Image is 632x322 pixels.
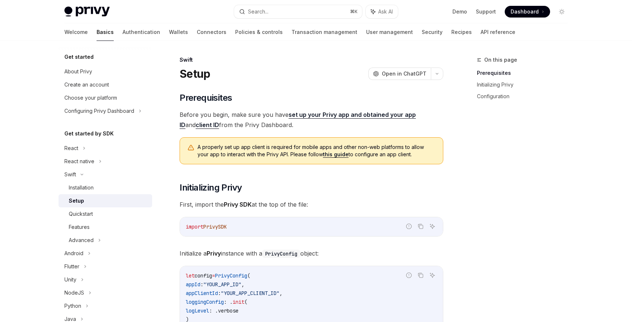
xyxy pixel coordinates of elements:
a: About Privy [59,65,152,78]
a: User management [366,23,413,41]
span: loggingConfig [186,299,224,305]
span: A properly set up app client is required for mobile apps and other non-web platforms to allow you... [197,143,436,158]
span: First, import the at the top of the file: [180,199,443,210]
a: Features [59,221,152,234]
a: Connectors [197,23,226,41]
span: PrivyConfig [215,272,247,279]
a: Transaction management [291,23,357,41]
div: Android [64,249,83,258]
h5: Get started by SDK [64,129,114,138]
button: Ask AI [428,271,437,280]
a: Setup [59,194,152,207]
div: Flutter [64,262,79,271]
a: set up your Privy app and obtained your app ID [180,111,416,129]
div: Advanced [69,236,94,245]
span: Open in ChatGPT [382,70,426,77]
span: : . [224,299,233,305]
span: Dashboard [511,8,539,15]
a: Quickstart [59,207,152,221]
a: Create an account [59,78,152,91]
a: Security [422,23,443,41]
span: Initializing Privy [180,182,242,193]
span: logLevel [186,307,209,314]
a: Basics [97,23,114,41]
div: Quickstart [69,210,93,218]
a: Initializing Privy [477,79,573,91]
div: Search... [248,7,268,16]
div: Setup [69,196,84,205]
a: Installation [59,181,152,194]
span: ( [244,299,247,305]
span: ( [247,272,250,279]
strong: Privy [207,250,221,257]
span: import [186,223,203,230]
div: Features [69,223,90,231]
span: , [279,290,282,296]
a: Dashboard [505,6,550,18]
button: Ask AI [366,5,398,18]
a: client ID [196,121,219,129]
span: : . [209,307,218,314]
a: Authentication [123,23,160,41]
span: : [200,281,203,288]
span: ⌘ K [350,9,358,15]
a: Prerequisites [477,67,573,79]
a: API reference [481,23,515,41]
div: About Privy [64,67,92,76]
svg: Warning [187,144,195,152]
strong: Privy SDK [224,201,252,208]
span: init [233,299,244,305]
button: Copy the contents from the code block [416,271,425,280]
div: Choose your platform [64,93,117,102]
span: let [186,272,195,279]
span: Initialize a instance with a object: [180,248,443,258]
code: PrivyConfig [262,250,300,258]
span: appId [186,281,200,288]
button: Open in ChatGPT [368,68,431,80]
button: Report incorrect code [404,271,414,280]
div: Installation [69,183,94,192]
button: Toggle dark mode [556,6,568,18]
img: light logo [64,7,110,17]
div: NodeJS [64,288,84,297]
div: Unity [64,275,76,284]
a: Welcome [64,23,88,41]
a: Demo [452,8,467,15]
span: PrivySDK [203,223,227,230]
div: React native [64,157,94,166]
span: appClientId [186,290,218,296]
span: verbose [218,307,238,314]
h5: Get started [64,53,94,61]
span: On this page [484,55,517,64]
span: Prerequisites [180,92,232,104]
a: Support [476,8,496,15]
span: "YOUR_APP_CLIENT_ID" [221,290,279,296]
a: Recipes [451,23,472,41]
span: "YOUR_APP_ID" [203,281,241,288]
button: Report incorrect code [404,222,414,231]
a: Wallets [169,23,188,41]
div: React [64,144,78,153]
a: this guide [323,151,349,158]
span: , [241,281,244,288]
div: Swift [180,56,443,64]
a: Policies & controls [235,23,283,41]
span: : [218,290,221,296]
div: Configuring Privy Dashboard [64,107,134,115]
button: Search...⌘K [234,5,362,18]
div: Swift [64,170,76,179]
div: Python [64,302,81,310]
span: config [195,272,212,279]
a: Choose your platform [59,91,152,104]
button: Copy the contents from the code block [416,222,425,231]
h1: Setup [180,67,210,80]
span: = [212,272,215,279]
span: Ask AI [378,8,393,15]
a: Configuration [477,91,573,102]
div: Create an account [64,80,109,89]
span: Before you begin, make sure you have and from the Privy Dashboard. [180,110,443,130]
button: Ask AI [428,222,437,231]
